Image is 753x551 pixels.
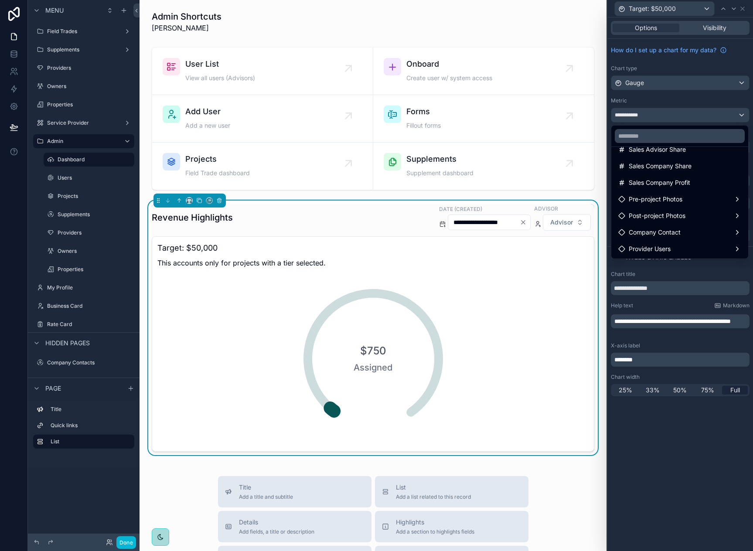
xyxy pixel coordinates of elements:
label: Rate Card [47,321,133,328]
a: Properties [44,262,134,276]
button: Select Button [543,214,591,231]
span: Add a list related to this record [396,493,471,500]
a: My Profile [33,281,134,295]
span: Highlights [396,518,474,527]
label: Users [58,174,133,181]
button: TitleAdd a title and subtitle [218,476,371,507]
label: Supplements [58,211,133,218]
label: Title [51,406,131,413]
label: Providers [47,65,133,71]
label: Projects [58,193,133,200]
a: Owners [44,244,134,258]
span: Sales Company Share [629,161,692,171]
span: Add a section to highlights fields [396,528,474,535]
button: HighlightsAdd a section to highlights fields [375,511,528,542]
span: $750 [360,344,386,358]
a: Admin [33,134,134,148]
span: Pre-project Photos [629,194,682,204]
a: Business Card [33,299,134,313]
div: scrollable content [28,398,140,457]
span: Page [45,384,61,393]
span: Assigned [321,361,426,374]
span: Advisor [550,218,573,227]
a: Rate Card [33,317,134,331]
label: Properties [47,101,133,108]
label: Company Contacts [47,359,133,366]
a: Service Provider [33,116,134,130]
label: My Profile [47,284,133,291]
a: Users [44,171,134,185]
span: Sales Advisor Share [629,144,686,155]
label: Owners [47,83,133,90]
label: Business Card [47,303,133,310]
label: Supplements [47,46,120,53]
label: Owners [58,248,133,255]
button: DetailsAdd fields, a title or description [218,511,371,542]
a: Supplements [44,207,134,221]
span: Company Contact [629,227,681,238]
span: List [396,483,471,492]
a: Dashboard [44,153,134,167]
span: Add fields, a title or description [239,528,314,535]
span: Menu [45,6,64,15]
span: Provider Users [629,244,671,254]
a: Owners [33,79,134,93]
a: Properties [33,98,134,112]
button: Clear [520,219,530,226]
h1: Revenue Highlights [152,211,233,224]
label: Providers [58,229,133,236]
label: Field Trades [47,28,120,35]
a: Providers [44,226,134,240]
label: Advisor [534,204,558,212]
a: Field Trades [33,24,134,38]
label: List [51,438,127,445]
button: Done [116,536,136,549]
label: Admin [47,138,117,145]
button: ListAdd a list related to this record [375,476,528,507]
span: Hidden pages [45,339,90,347]
label: Properties [58,266,133,273]
label: Date (Created) [439,205,482,213]
a: Supplements [33,43,134,57]
label: Dashboard [58,156,129,163]
span: Add a title and subtitle [239,493,293,500]
label: Service Provider [47,119,120,126]
a: Company Contacts [33,356,134,370]
label: Quick links [51,422,131,429]
a: Projects [44,189,134,203]
span: Title [239,483,293,492]
h3: Target: $50,000 [157,242,589,254]
a: Providers [33,61,134,75]
span: Post-project Photos [629,211,685,221]
span: Details [239,518,314,527]
span: This accounts only for projects with a tier selected. [157,258,589,268]
span: Sales Company Profit [629,177,690,188]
